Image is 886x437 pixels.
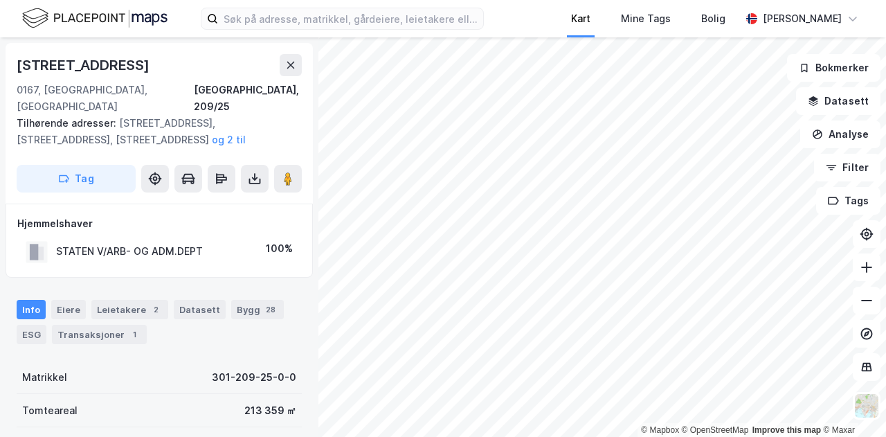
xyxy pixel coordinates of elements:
div: ESG [17,325,46,344]
a: Improve this map [752,425,821,435]
div: Bolig [701,10,725,27]
div: Eiere [51,300,86,319]
img: logo.f888ab2527a4732fd821a326f86c7f29.svg [22,6,168,30]
div: Matrikkel [22,369,67,386]
div: Bygg [231,300,284,319]
div: Transaksjoner [52,325,147,344]
div: Kart [571,10,590,27]
button: Filter [814,154,880,181]
button: Tag [17,165,136,193]
div: [GEOGRAPHIC_DATA], 209/25 [194,82,302,115]
div: 0167, [GEOGRAPHIC_DATA], [GEOGRAPHIC_DATA] [17,82,194,115]
div: [STREET_ADDRESS], [STREET_ADDRESS], [STREET_ADDRESS] [17,115,291,148]
div: STATEN V/ARB- OG ADM.DEPT [56,243,203,260]
button: Tags [816,187,880,215]
button: Analyse [800,121,880,148]
div: Leietakere [91,300,168,319]
iframe: Chat Widget [817,371,886,437]
div: Hjemmelshaver [17,215,301,232]
input: Søk på adresse, matrikkel, gårdeiere, leietakere eller personer [218,8,483,29]
div: 213 359 ㎡ [244,402,296,419]
div: 1 [127,328,141,341]
div: [STREET_ADDRESS] [17,54,152,76]
div: [PERSON_NAME] [763,10,842,27]
div: 2 [149,303,163,316]
div: 301-209-25-0-0 [212,369,296,386]
div: 28 [263,303,278,316]
div: Datasett [174,300,226,319]
span: Tilhørende adresser: [17,117,119,129]
a: OpenStreetMap [682,425,749,435]
div: Info [17,300,46,319]
button: Bokmerker [787,54,880,82]
div: Tomteareal [22,402,78,419]
button: Datasett [796,87,880,115]
div: Mine Tags [621,10,671,27]
div: 100% [266,240,293,257]
a: Mapbox [641,425,679,435]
